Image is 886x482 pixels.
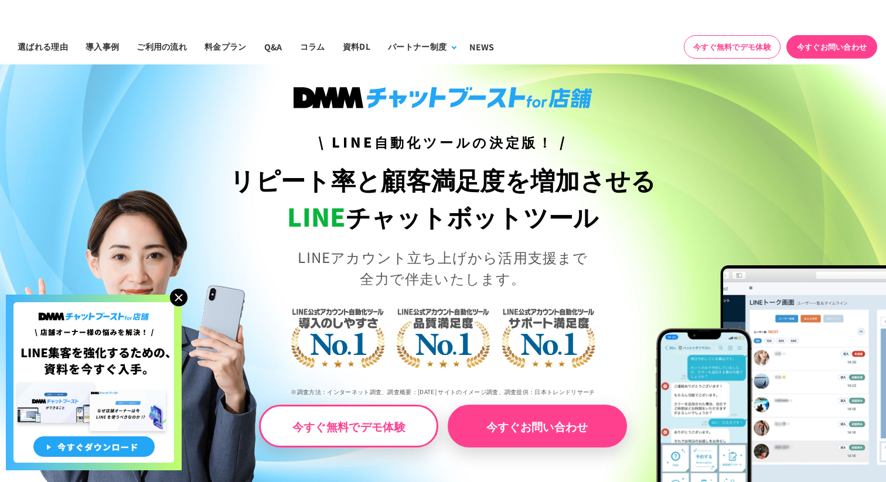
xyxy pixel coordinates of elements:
[6,295,182,309] a: 店舗オーナー様の悩みを解決!LINE集客を狂化するための資料を今すぐ入手!
[334,29,379,64] a: 資料DL
[221,132,664,152] h3: \ LINE自動化ツールの決定版！ /
[448,405,627,447] a: 今すぐお問い合わせ
[786,35,877,59] a: 今すぐお問い合わせ
[6,295,182,470] img: 店舗オーナー様の悩みを解決!LINE集客を狂化するための資料を今すぐ入手!
[255,29,291,64] a: Q&A
[221,379,664,405] p: ※調査方法：インターネット調査、調査概要：[DATE] サイトのイメージ調査、調査提供：日本トレンドリサーチ
[77,29,128,64] a: 導入事例
[388,40,447,53] div: パートナー制度
[259,405,438,447] a: 今すぐ無料でデモ体験
[461,29,503,64] a: NEWS
[128,29,196,64] a: ご利用の流れ
[291,29,334,64] a: コラム
[253,262,633,409] img: LINE公式アカウント自動化ツール導入のしやすさNo.1｜LINE公式アカウント自動化ツール品質満足度No.1｜LINE公式アカウント自動化ツールサポート満足度No.1
[221,161,664,235] h1: リピート率と顧客満足度を増加させる チャットボットツール
[196,29,255,64] a: 料金プラン
[221,247,664,289] p: LINEアカウント立ち上げから活用支援まで 全力で伴走いたします。
[684,35,781,59] a: 今すぐ無料でデモ体験
[287,198,345,234] span: LINE
[9,29,77,64] a: 選ばれる理由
